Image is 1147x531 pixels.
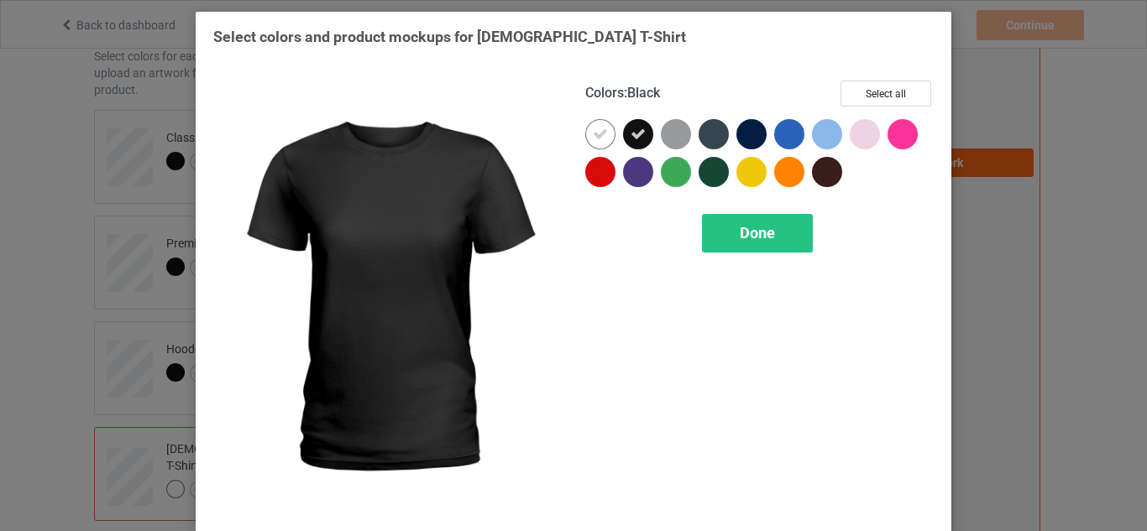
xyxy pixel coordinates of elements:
[213,28,686,45] span: Select colors and product mockups for [DEMOGRAPHIC_DATA] T-Shirt
[585,85,660,102] h4: :
[585,85,624,101] span: Colors
[213,81,562,516] img: regular.jpg
[627,85,660,101] span: Black
[841,81,931,107] button: Select all
[740,224,775,242] span: Done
